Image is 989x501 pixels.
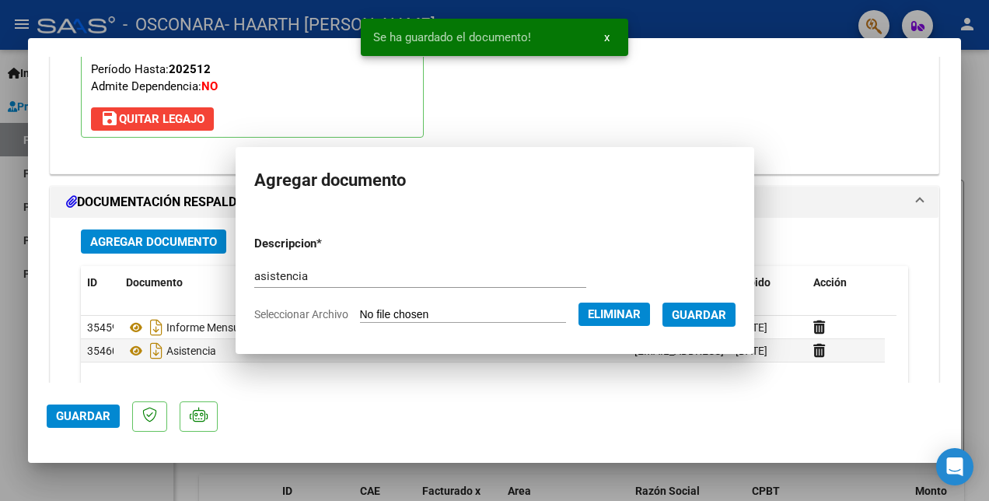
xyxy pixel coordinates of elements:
span: Agregar Documento [90,235,217,249]
button: Agregar Documento [81,229,226,254]
span: 35460 [87,345,118,357]
i: Descargar documento [146,338,166,363]
span: Informe Mensual [126,321,248,334]
div: Open Intercom Messenger [936,448,973,485]
span: Acción [813,276,847,289]
span: Quitar Legajo [100,112,204,126]
datatable-header-cell: ID [81,266,120,300]
span: Seleccionar Archivo [254,308,348,321]
button: Guardar [662,303,736,327]
span: Eliminar [588,307,641,321]
datatable-header-cell: Acción [807,266,885,300]
datatable-header-cell: Documento [120,266,628,300]
span: Documento [126,276,183,289]
span: Se ha guardado el documento! [373,30,531,45]
span: x [604,30,610,44]
mat-expansion-panel-header: DOCUMENTACIÓN RESPALDATORIA [51,187,938,218]
span: ID [87,276,97,289]
button: Guardar [47,405,120,428]
span: 35459 [87,321,118,334]
button: Quitar Legajo [91,107,214,131]
span: Guardar [56,409,110,423]
i: Descargar documento [146,315,166,340]
h1: DOCUMENTACIÓN RESPALDATORIA [66,193,292,212]
mat-icon: save [100,109,119,128]
p: Descripcion [254,235,399,253]
h2: Agregar documento [254,166,736,195]
strong: NO [201,79,218,93]
span: Guardar [672,308,726,322]
span: Asistencia [126,345,216,357]
datatable-header-cell: Subido [729,266,807,300]
button: Eliminar [578,303,650,326]
strong: 202512 [169,62,211,76]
